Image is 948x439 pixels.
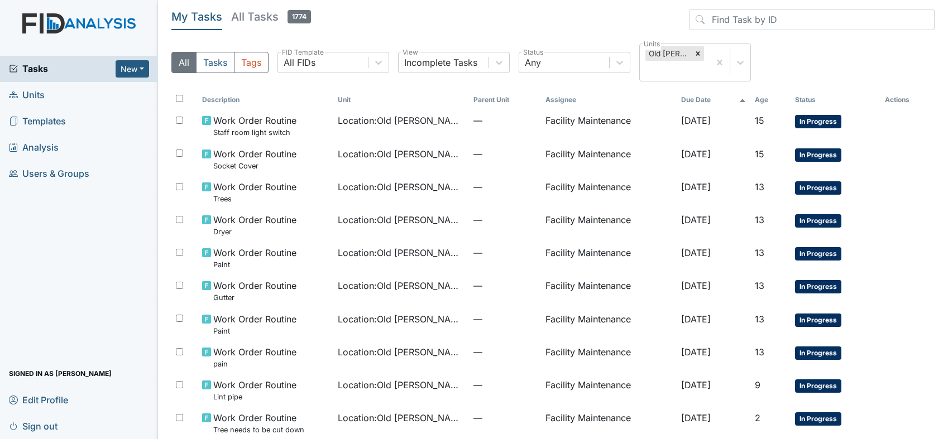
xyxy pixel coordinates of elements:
[116,60,149,78] button: New
[213,114,296,138] span: Work Order Routine Staff room light switch
[213,392,296,402] small: Lint pipe
[213,194,296,204] small: Trees
[9,417,58,435] span: Sign out
[645,46,692,61] div: Old [PERSON_NAME].
[681,379,711,390] span: [DATE]
[338,312,465,326] span: Location : Old [PERSON_NAME].
[473,147,537,161] span: —
[541,341,677,374] td: Facility Maintenance
[795,214,841,228] span: In Progress
[681,280,711,291] span: [DATE]
[541,109,677,142] td: Facility Maintenance
[9,365,112,382] span: Signed in as [PERSON_NAME]
[196,52,234,73] button: Tasks
[473,114,537,127] span: —
[338,345,465,359] span: Location : Old [PERSON_NAME].
[473,345,537,359] span: —
[795,412,841,426] span: In Progress
[755,181,764,192] span: 13
[338,213,465,226] span: Location : Old [PERSON_NAME].
[795,379,841,393] span: In Progress
[880,90,935,109] th: Actions
[9,113,66,130] span: Templates
[541,176,677,209] td: Facility Maintenance
[755,280,764,291] span: 13
[213,161,296,171] small: Socket Cover
[9,391,68,408] span: Edit Profile
[755,379,760,390] span: 9
[677,90,750,109] th: Toggle SortBy
[755,148,764,160] span: 15
[213,213,296,237] span: Work Order Routine Dryer
[795,148,841,162] span: In Progress
[338,147,465,161] span: Location : Old [PERSON_NAME].
[473,279,537,292] span: —
[541,90,677,109] th: Assignee
[333,90,469,109] th: Toggle SortBy
[234,52,269,73] button: Tags
[541,242,677,274] td: Facility Maintenance
[473,312,537,326] span: —
[171,52,197,73] button: All
[213,411,304,435] span: Work Order Routine Tree needs to be cut down
[541,274,677,307] td: Facility Maintenance
[473,246,537,259] span: —
[755,346,764,358] span: 13
[755,313,764,325] span: 13
[541,143,677,176] td: Facility Maintenance
[473,378,537,392] span: —
[338,246,465,259] span: Location : Old [PERSON_NAME].
[681,412,711,423] span: [DATE]
[213,378,296,402] span: Work Order Routine Lint pipe
[681,115,711,126] span: [DATE]
[213,246,296,270] span: Work Order Routine Paint
[681,214,711,225] span: [DATE]
[541,209,677,242] td: Facility Maintenance
[231,9,311,25] h5: All Tasks
[9,86,45,104] span: Units
[525,56,541,69] div: Any
[404,56,477,69] div: Incomplete Tasks
[681,313,711,325] span: [DATE]
[795,247,841,260] span: In Progress
[755,115,764,126] span: 15
[213,127,296,138] small: Staff room light switch
[176,95,183,102] input: Toggle All Rows Selected
[284,56,315,69] div: All FIDs
[795,181,841,195] span: In Progress
[755,214,764,225] span: 13
[288,10,311,23] span: 1774
[795,313,841,327] span: In Progress
[541,374,677,407] td: Facility Maintenance
[791,90,880,109] th: Toggle SortBy
[338,411,465,424] span: Location : Old [PERSON_NAME].
[750,90,791,109] th: Toggle SortBy
[9,139,59,156] span: Analysis
[681,181,711,192] span: [DATE]
[681,346,711,358] span: [DATE]
[755,412,760,423] span: 2
[171,52,269,73] div: Type filter
[213,292,296,303] small: Gutter
[338,180,465,194] span: Location : Old [PERSON_NAME].
[213,259,296,270] small: Paint
[198,90,333,109] th: Toggle SortBy
[338,114,465,127] span: Location : Old [PERSON_NAME].
[795,280,841,293] span: In Progress
[473,180,537,194] span: —
[213,359,296,369] small: pain
[213,279,296,303] span: Work Order Routine Gutter
[213,326,296,336] small: Paint
[338,279,465,292] span: Location : Old [PERSON_NAME].
[171,9,222,25] h5: My Tasks
[681,148,711,160] span: [DATE]
[9,165,89,182] span: Users & Groups
[213,312,296,336] span: Work Order Routine Paint
[9,62,116,75] a: Tasks
[473,213,537,226] span: —
[795,346,841,360] span: In Progress
[469,90,542,109] th: Toggle SortBy
[213,147,296,171] span: Work Order Routine Socket Cover
[213,424,304,435] small: Tree needs to be cut down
